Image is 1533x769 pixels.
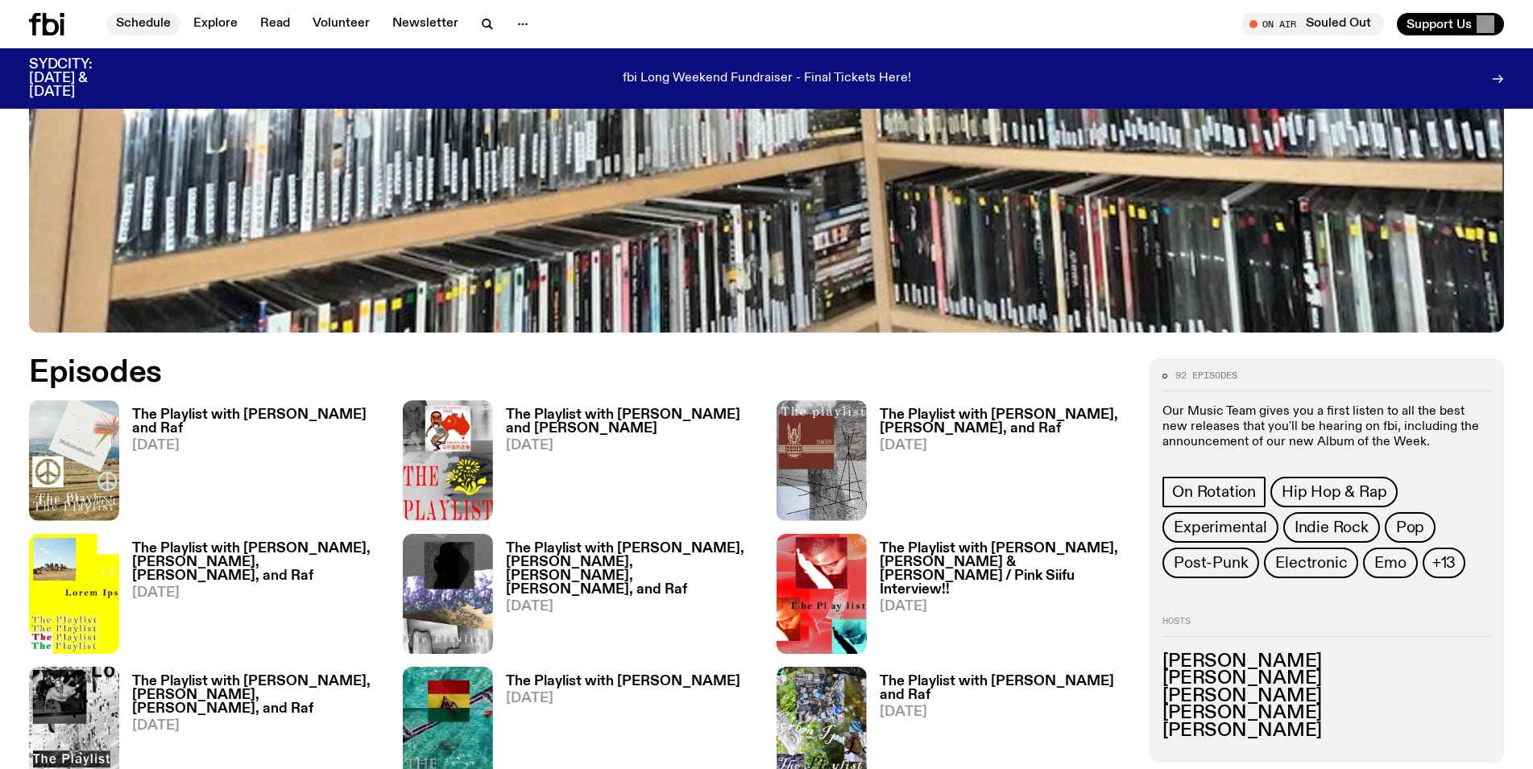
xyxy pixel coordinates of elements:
h3: SYDCITY: [DATE] & [DATE] [29,58,132,99]
span: [DATE] [506,692,740,705]
span: [DATE] [506,439,757,453]
a: Indie Rock [1283,512,1380,543]
img: The cover image for this episode of The Playlist, featuring the title of the show as well as the ... [777,534,867,654]
a: The Playlist with [PERSON_NAME], [PERSON_NAME], [PERSON_NAME], and Raf[DATE] [119,542,383,654]
h3: The Playlist with [PERSON_NAME] and [PERSON_NAME] [506,408,757,436]
button: +13 [1423,548,1465,578]
a: The Playlist with [PERSON_NAME] and Raf[DATE] [119,408,383,520]
span: Post-Punk [1174,554,1248,572]
a: Experimental [1162,512,1278,543]
span: [DATE] [880,705,1131,719]
h3: The Playlist with [PERSON_NAME], [PERSON_NAME], [PERSON_NAME], [PERSON_NAME], and Raf [506,542,757,597]
span: Indie Rock [1295,519,1369,536]
span: [DATE] [132,586,383,600]
span: [DATE] [132,439,383,453]
a: The Playlist with [PERSON_NAME], [PERSON_NAME], [PERSON_NAME], [PERSON_NAME], and Raf[DATE] [493,542,757,654]
h3: [PERSON_NAME] [1162,722,1491,740]
span: [DATE] [880,600,1131,614]
a: Emo [1363,548,1417,578]
p: Our Music Team gives you a first listen to all the best new releases that you'll be hearing on fb... [1162,404,1491,451]
h3: The Playlist with [PERSON_NAME] and Raf [132,408,383,436]
a: Hip Hop & Rap [1270,477,1398,507]
a: Newsletter [383,13,468,35]
span: Hip Hop & Rap [1282,483,1386,501]
h3: [PERSON_NAME] [1162,688,1491,705]
h3: [PERSON_NAME] [1162,705,1491,722]
span: Electronic [1275,554,1347,572]
a: Explore [184,13,247,35]
a: Electronic [1264,548,1358,578]
h2: Hosts [1162,617,1491,636]
h3: The Playlist with [PERSON_NAME], [PERSON_NAME], [PERSON_NAME], and Raf [132,542,383,583]
span: +13 [1432,554,1456,572]
a: Pop [1385,512,1436,543]
h3: [PERSON_NAME] [1162,653,1491,671]
span: [DATE] [506,600,757,614]
span: 92 episodes [1175,371,1237,380]
h3: The Playlist with [PERSON_NAME], [PERSON_NAME], and Raf [880,408,1131,436]
a: The Playlist with [PERSON_NAME] and [PERSON_NAME][DATE] [493,408,757,520]
button: Support Us [1397,13,1504,35]
h3: [PERSON_NAME] [1162,670,1491,688]
span: Emo [1374,554,1406,572]
a: On Rotation [1162,477,1266,507]
span: [DATE] [880,439,1131,453]
a: Schedule [106,13,180,35]
span: Support Us [1407,17,1472,31]
span: Experimental [1174,519,1267,536]
span: Pop [1396,519,1424,536]
a: Read [251,13,300,35]
button: On AirSouled Out [1241,13,1384,35]
h3: The Playlist with [PERSON_NAME] [506,675,740,688]
span: On Rotation [1172,483,1256,501]
h2: Episodes [29,358,1006,387]
a: Post-Punk [1162,548,1259,578]
a: Volunteer [303,13,379,35]
a: The Playlist with [PERSON_NAME], [PERSON_NAME] & [PERSON_NAME] / Pink Siifu Interview!![DATE] [867,542,1131,654]
h3: The Playlist with [PERSON_NAME], [PERSON_NAME] & [PERSON_NAME] / Pink Siifu Interview!! [880,542,1131,597]
a: The Playlist with [PERSON_NAME], [PERSON_NAME], and Raf[DATE] [867,408,1131,520]
h3: The Playlist with [PERSON_NAME] and Raf [880,675,1131,702]
h3: The Playlist with [PERSON_NAME], [PERSON_NAME], [PERSON_NAME], and Raf [132,675,383,716]
span: [DATE] [132,719,383,733]
p: fbi Long Weekend Fundraiser - Final Tickets Here! [623,72,911,86]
